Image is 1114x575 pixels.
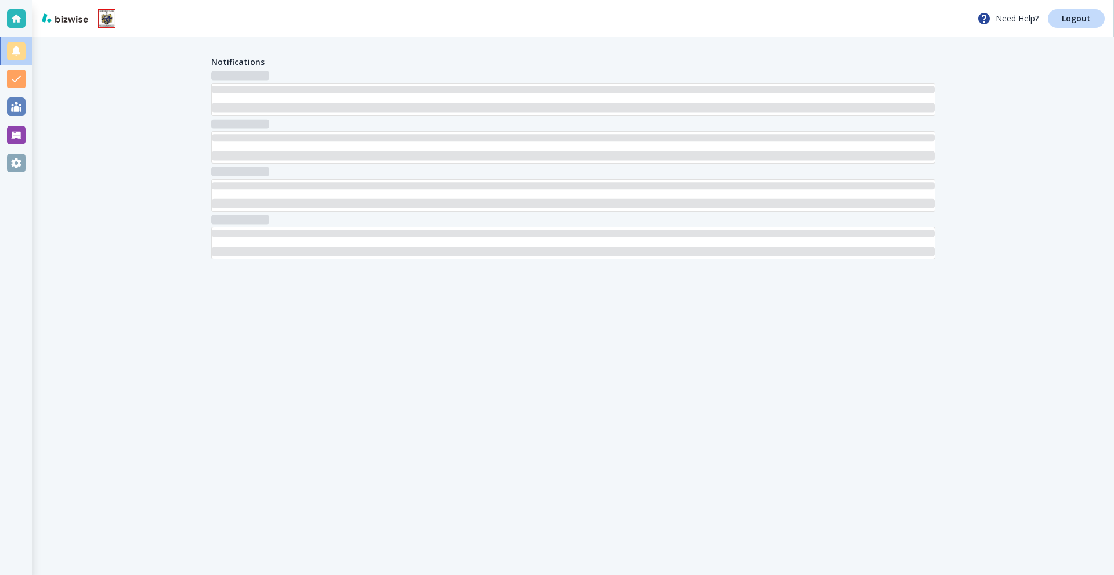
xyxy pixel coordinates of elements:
img: SCOTT GRODY TRAVEL [98,9,115,28]
p: Logout [1062,15,1091,23]
h4: Notifications [211,56,265,68]
p: Need Help? [977,12,1039,26]
img: bizwise [42,13,88,23]
a: Logout [1048,9,1105,28]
